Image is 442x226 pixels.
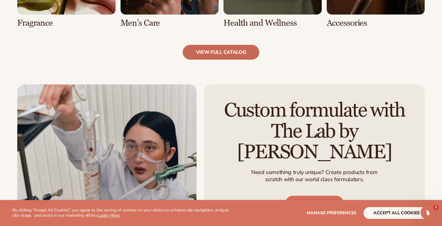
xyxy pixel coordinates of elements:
h2: Custom formulate with The Lab by [PERSON_NAME] [221,100,407,163]
p: Need something truly unique? Create products from [251,169,377,176]
p: scratch with our world class formulators. [251,176,377,183]
span: 2 [433,205,438,210]
iframe: Intercom live chat [421,205,436,220]
p: By clicking "Accept All Cookies", you agree to the storing of cookies on your device to enhance s... [12,208,230,218]
button: accept all cookies [363,207,430,219]
a: LEARN MORE [285,196,343,211]
a: Learn More [98,212,119,218]
button: Manage preferences [307,207,356,219]
a: view full catalog [183,45,260,60]
span: Manage preferences [307,210,356,216]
